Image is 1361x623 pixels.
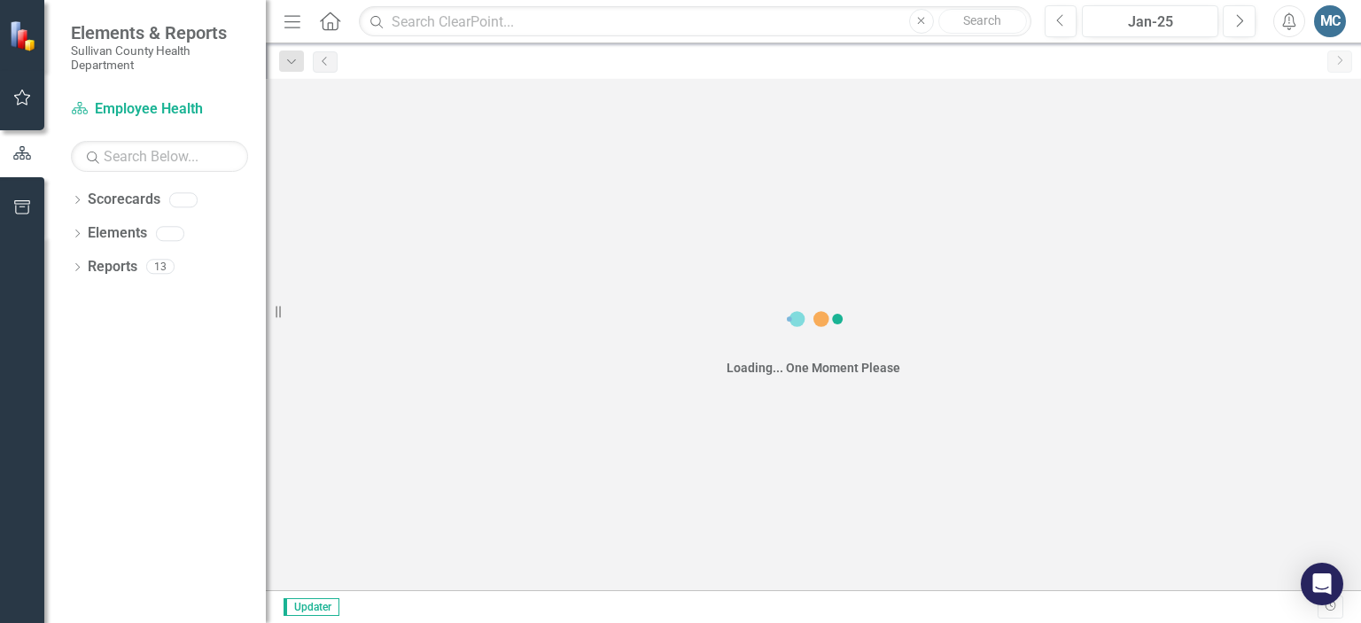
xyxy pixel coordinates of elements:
span: Updater [284,598,339,616]
img: ClearPoint Strategy [9,20,40,51]
button: Jan-25 [1082,5,1218,37]
button: Search [938,9,1027,34]
button: MC [1314,5,1346,37]
div: 13 [146,260,175,275]
small: Sullivan County Health Department [71,43,248,73]
div: Loading... One Moment Please [727,359,900,377]
a: Employee Health [71,99,248,120]
div: Open Intercom Messenger [1301,563,1343,605]
input: Search ClearPoint... [359,6,1030,37]
a: Elements [88,223,147,244]
span: Elements & Reports [71,22,248,43]
span: Search [963,13,1001,27]
a: Reports [88,257,137,277]
div: Jan-25 [1088,12,1212,33]
a: Scorecards [88,190,160,210]
input: Search Below... [71,141,248,172]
